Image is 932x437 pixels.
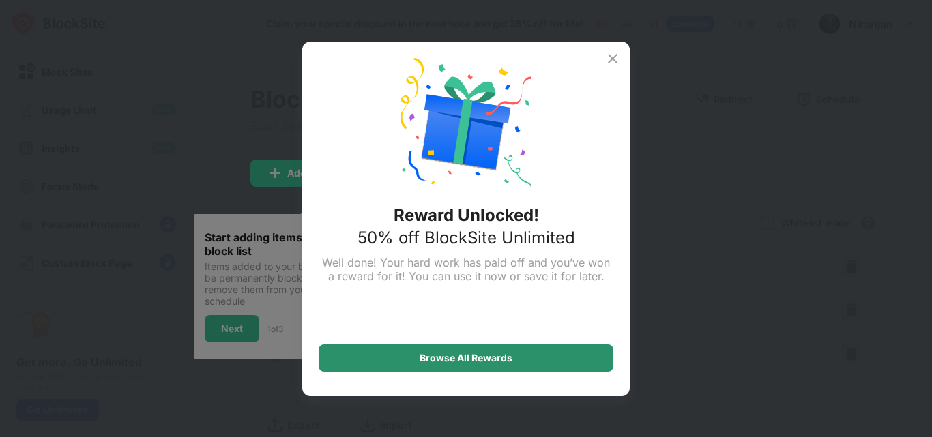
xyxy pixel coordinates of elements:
div: Well done! Your hard work has paid off and you’ve won a reward for it! You can use it now or save... [319,256,613,283]
img: x-button.svg [605,50,621,67]
div: 50% off BlockSite Unlimited [358,228,575,247]
div: Browse All Rewards [420,352,512,363]
img: reward-unlock.svg [401,58,531,189]
div: Reward Unlocked! [394,205,539,225]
